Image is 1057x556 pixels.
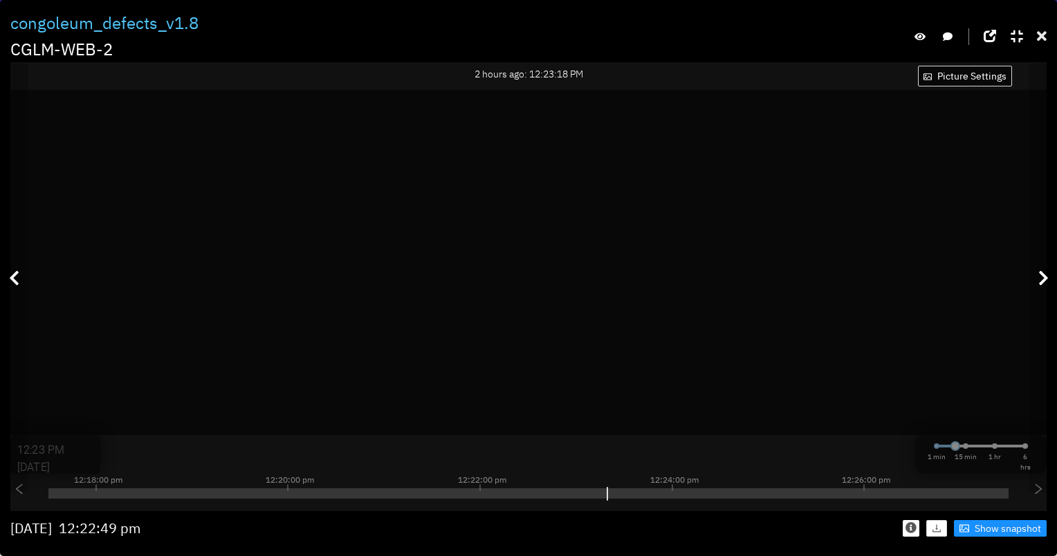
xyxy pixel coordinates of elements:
button: pictureShow snapshot [954,520,1047,537]
span: Picture Settings [937,68,1007,84]
span: 15 min [955,452,977,463]
div: congoleum_defects_v1.8 [10,10,199,37]
div: [DATE] [10,517,52,539]
span: picture [923,73,932,82]
span: 1 min [928,452,946,463]
span: picture [959,523,969,535]
span: Show snapshot [975,521,1041,536]
div: CGLM-WEB-2 [10,37,199,63]
button: download [926,520,947,537]
span: 1 hr [989,452,1001,463]
div: 2 hours ago: 12:23:18 PM [10,62,1047,86]
div: 12:22:49 pm [59,517,140,539]
span: 6 hrs [1020,452,1031,473]
span: download [932,523,941,535]
button: picturePicture Settings [918,66,1012,86]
